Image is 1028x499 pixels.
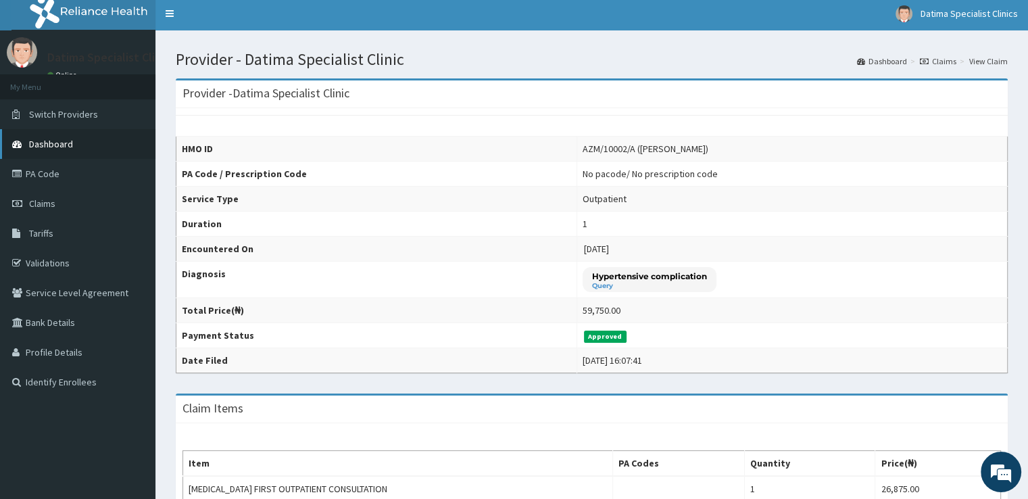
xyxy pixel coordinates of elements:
[47,51,176,64] p: Datima Specialist Clinics
[745,451,875,477] th: Quantity
[25,68,55,101] img: d_794563401_company_1708531726252_794563401
[583,354,642,367] div: [DATE] 16:07:41
[176,298,577,323] th: Total Price(₦)
[583,192,627,206] div: Outpatient
[584,331,627,343] span: Approved
[7,345,258,392] textarea: Type your message and hit 'Enter'
[176,187,577,212] th: Service Type
[29,197,55,210] span: Claims
[29,108,98,120] span: Switch Providers
[7,37,37,68] img: User Image
[921,7,1018,20] span: Datima Specialist Clinics
[222,7,254,39] div: Minimize live chat window
[592,283,707,289] small: Query
[176,262,577,298] th: Diagnosis
[857,55,907,67] a: Dashboard
[592,270,707,282] p: Hypertensive complication
[969,55,1008,67] a: View Claim
[176,51,1008,68] h1: Provider - Datima Specialist Clinic
[176,137,577,162] th: HMO ID
[176,323,577,348] th: Payment Status
[176,212,577,237] th: Duration
[920,55,956,67] a: Claims
[584,243,609,255] span: [DATE]
[583,142,708,156] div: AZM/10002/A ([PERSON_NAME])
[583,304,620,317] div: 59,750.00
[176,237,577,262] th: Encountered On
[29,227,53,239] span: Tariffs
[70,76,227,93] div: Chat with us now
[29,138,73,150] span: Dashboard
[182,402,243,414] h3: Claim Items
[583,167,718,181] div: No pacode / No prescription code
[47,70,80,80] a: Online
[176,162,577,187] th: PA Code / Prescription Code
[612,451,745,477] th: PA Codes
[183,451,613,477] th: Item
[78,158,187,295] span: We're online!
[583,217,587,231] div: 1
[875,451,1001,477] th: Price(₦)
[176,348,577,373] th: Date Filed
[896,5,912,22] img: User Image
[182,87,349,99] h3: Provider - Datima Specialist Clinic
